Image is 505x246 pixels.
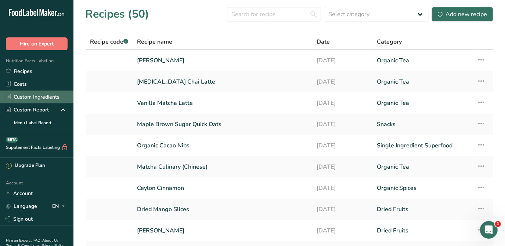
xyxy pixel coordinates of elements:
[377,138,468,153] a: Single Ingredient Superfood
[6,238,32,243] a: Hire an Expert .
[6,162,45,169] div: Upgrade Plan
[495,221,501,227] span: 1
[137,74,308,89] a: [MEDICAL_DATA] Chai Latte
[137,180,308,196] a: Ceylon Cinnamon
[137,138,308,153] a: Organic Cacao Nibs
[137,37,172,46] span: Recipe name
[377,53,468,68] a: Organic Tea
[52,202,68,210] div: EN
[6,137,18,143] div: BETA
[317,138,368,153] a: [DATE]
[33,238,42,243] a: FAQ .
[432,7,493,22] button: Add new recipe
[137,117,308,132] a: Maple Brown Sugar Quick Oats
[377,202,468,217] a: Dried Fruits
[377,180,468,196] a: Organic Spices
[317,53,368,68] a: [DATE]
[317,37,330,46] span: Date
[90,38,128,46] span: Recipe code
[137,53,308,68] a: [PERSON_NAME]
[317,74,368,89] a: [DATE]
[227,7,321,22] input: Search for recipe
[377,117,468,132] a: Snacks
[6,200,37,213] a: Language
[317,180,368,196] a: [DATE]
[137,159,308,175] a: Matcha Culinary (Chinese)
[317,223,368,238] a: [DATE]
[317,117,368,132] a: [DATE]
[137,95,308,111] a: Vanilla Matcha Latte
[317,95,368,111] a: [DATE]
[480,221,498,239] iframe: Intercom live chat
[377,74,468,89] a: Organic Tea
[137,223,308,238] a: [PERSON_NAME]
[317,202,368,217] a: [DATE]
[317,159,368,175] a: [DATE]
[377,37,402,46] span: Category
[377,159,468,175] a: Organic Tea
[6,106,49,114] div: Custom Report
[137,202,308,217] a: Dried Mango Slices
[6,37,68,50] button: Hire an Expert
[85,6,149,22] h1: Recipes (50)
[438,10,487,19] div: Add new recipe
[377,95,468,111] a: Organic Tea
[377,223,468,238] a: Dried Fruits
